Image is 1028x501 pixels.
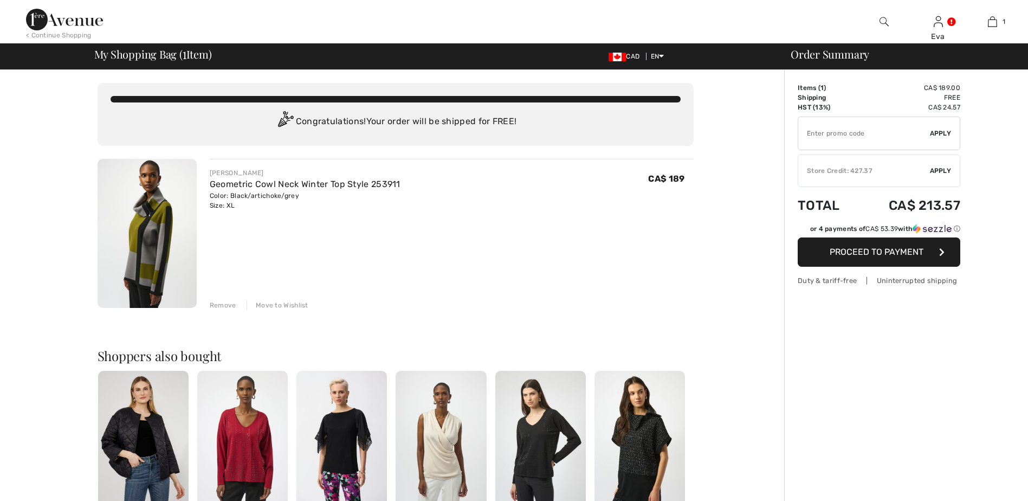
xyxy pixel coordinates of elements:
[934,15,943,28] img: My Info
[798,102,858,112] td: HST (13%)
[247,300,308,310] div: Move to Wishlist
[930,166,952,176] span: Apply
[210,179,400,189] a: Geometric Cowl Neck Winter Top Style 253911
[210,168,400,178] div: [PERSON_NAME]
[274,111,296,133] img: Congratulation2.svg
[648,174,684,184] span: CA$ 189
[1003,17,1005,27] span: 1
[111,111,681,133] div: Congratulations! Your order will be shipped for FREE!
[210,191,400,210] div: Color: Black/artichoke/grey Size: XL
[858,187,960,224] td: CA$ 213.57
[778,49,1021,60] div: Order Summary
[798,117,930,150] input: Promo code
[865,225,898,233] span: CA$ 53.39
[913,224,952,234] img: Sezzle
[934,16,943,27] a: Sign In
[798,83,858,93] td: Items ( )
[798,93,858,102] td: Shipping
[651,53,664,60] span: EN
[820,84,824,92] span: 1
[26,9,103,30] img: 1ère Avenue
[94,49,212,60] span: My Shopping Bag ( Item)
[183,46,186,60] span: 1
[798,237,960,267] button: Proceed to Payment
[210,300,236,310] div: Remove
[858,102,960,112] td: CA$ 24.57
[798,224,960,237] div: or 4 payments ofCA$ 53.39withSezzle Click to learn more about Sezzle
[988,15,997,28] img: My Bag
[609,53,644,60] span: CAD
[798,187,858,224] td: Total
[930,129,952,138] span: Apply
[810,224,960,234] div: or 4 payments of with
[858,83,960,93] td: CA$ 189.00
[98,349,694,362] h2: Shoppers also bought
[830,247,923,257] span: Proceed to Payment
[966,15,1019,28] a: 1
[798,166,930,176] div: Store Credit: 427.37
[26,30,92,40] div: < Continue Shopping
[858,93,960,102] td: Free
[798,275,960,286] div: Duty & tariff-free | Uninterrupted shipping
[880,15,889,28] img: search the website
[609,53,626,61] img: Canadian Dollar
[911,31,965,42] div: Eva
[98,159,197,308] img: Geometric Cowl Neck Winter Top Style 253911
